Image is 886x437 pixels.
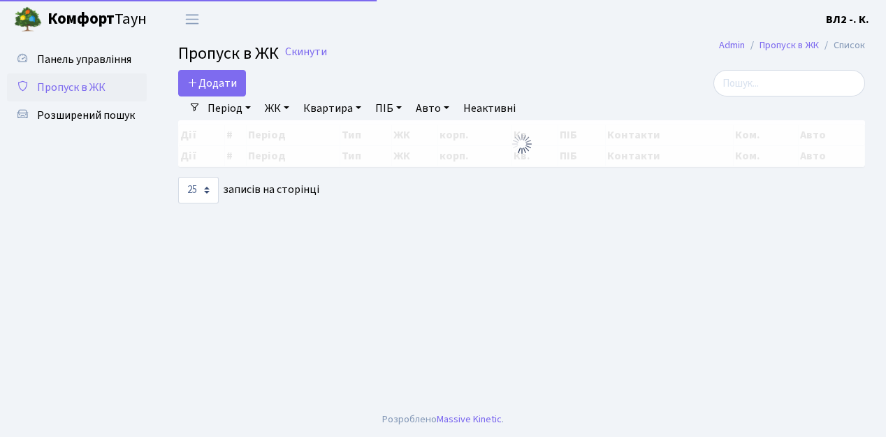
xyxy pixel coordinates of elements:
a: Admin [719,38,745,52]
span: Пропуск в ЖК [37,80,106,95]
a: Розширений пошук [7,101,147,129]
img: logo.png [14,6,42,34]
a: Скинути [285,45,327,59]
a: Період [202,96,256,120]
a: ЖК [259,96,295,120]
a: ПІБ [370,96,407,120]
a: Панель управління [7,45,147,73]
a: Пропуск в ЖК [760,38,819,52]
b: Комфорт [48,8,115,30]
a: ВЛ2 -. К. [826,11,869,28]
nav: breadcrumb [698,31,886,60]
span: Розширений пошук [37,108,135,123]
label: записів на сторінці [178,177,319,203]
li: Список [819,38,865,53]
img: Обробка... [511,133,533,155]
div: Розроблено . [382,412,504,427]
button: Переключити навігацію [175,8,210,31]
select: записів на сторінці [178,177,219,203]
a: Massive Kinetic [437,412,502,427]
span: Додати [187,76,237,91]
a: Додати [178,70,246,96]
span: Таун [48,8,147,31]
b: ВЛ2 -. К. [826,12,869,27]
input: Пошук... [713,70,865,96]
span: Пропуск в ЖК [178,41,279,66]
span: Панель управління [37,52,131,67]
a: Квартира [298,96,367,120]
a: Неактивні [458,96,521,120]
a: Авто [410,96,455,120]
a: Пропуск в ЖК [7,73,147,101]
